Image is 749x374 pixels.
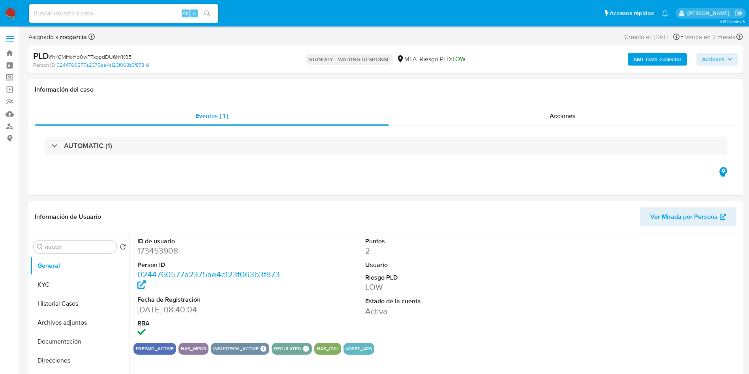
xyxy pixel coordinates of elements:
[137,245,282,256] dd: 173453908
[33,49,49,62] b: PLD
[650,207,718,226] span: Ver Mirada por Persona
[44,137,727,155] div: AUTOMATIC (1)
[633,53,681,66] b: AML Data Collector
[137,237,282,246] dt: ID de usuario
[550,111,576,120] span: Acciones
[452,55,466,64] span: LOW
[137,319,282,328] dt: RBA
[137,295,282,304] dt: Fecha de Registración
[30,351,129,370] button: Direcciones
[317,347,339,350] button: has_cvu
[365,261,509,269] dt: Usuario
[685,33,735,41] span: Vence en 2 meses
[137,261,282,269] dt: Person ID
[696,53,738,66] button: Acciones
[662,10,668,17] a: Notificaciones
[365,245,509,256] dd: 2
[64,141,112,150] h3: AUTOMATIC (1)
[346,347,372,350] button: asset_ars
[624,32,680,42] div: Creado el: [DATE]
[37,244,43,250] button: Buscar
[33,62,55,69] b: Person ID
[640,207,736,226] button: Ver Mirada por Persona
[35,213,101,221] h1: Información de Usuario
[30,294,129,313] button: Historial Casos
[182,9,189,17] span: Alt
[45,244,113,251] input: Buscar
[30,275,129,294] button: KYC
[365,306,509,317] dd: Activa
[193,9,195,17] span: s
[628,53,687,66] button: AML Data Collector
[28,33,87,41] span: Asignado a
[365,282,509,293] dd: LOW
[30,332,129,351] button: Documentación
[30,256,129,275] button: General
[120,244,126,252] button: Volver al orden por defecto
[365,237,509,246] dt: Puntos
[199,8,215,19] button: search-icon
[702,53,725,66] span: Acciones
[49,53,131,61] span: # hKCMHcHb0wPTxopdDU6hYK9E
[136,347,174,350] button: prepaid_active
[58,32,87,41] b: rocgarcia
[35,86,736,94] h1: Información del caso
[306,54,393,65] p: STANDBY - WAITING RESPONSE
[365,297,509,306] dt: Estado de la cuenta
[735,9,743,17] a: Salir
[681,32,683,42] span: -
[30,313,129,332] button: Archivos adjuntos
[137,269,280,291] a: 0244760577a2375ae4c123f063b3f873
[396,55,417,64] div: MLA
[365,273,509,282] dt: Riesgo PLD
[610,9,654,17] span: Accesos rápidos
[137,304,282,315] dd: [DATE] 08:40:04
[181,347,206,350] button: has_mpos
[29,8,218,19] input: Buscar usuario o caso...
[213,347,259,350] button: insurtech_active
[56,62,149,69] a: 0244760577a2375ae4c123f063b3f873
[274,347,301,350] button: regulated
[420,55,466,64] span: Riesgo PLD:
[195,111,228,120] span: Eventos ( 1 )
[687,9,732,17] p: rocio.garcia@mercadolibre.com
